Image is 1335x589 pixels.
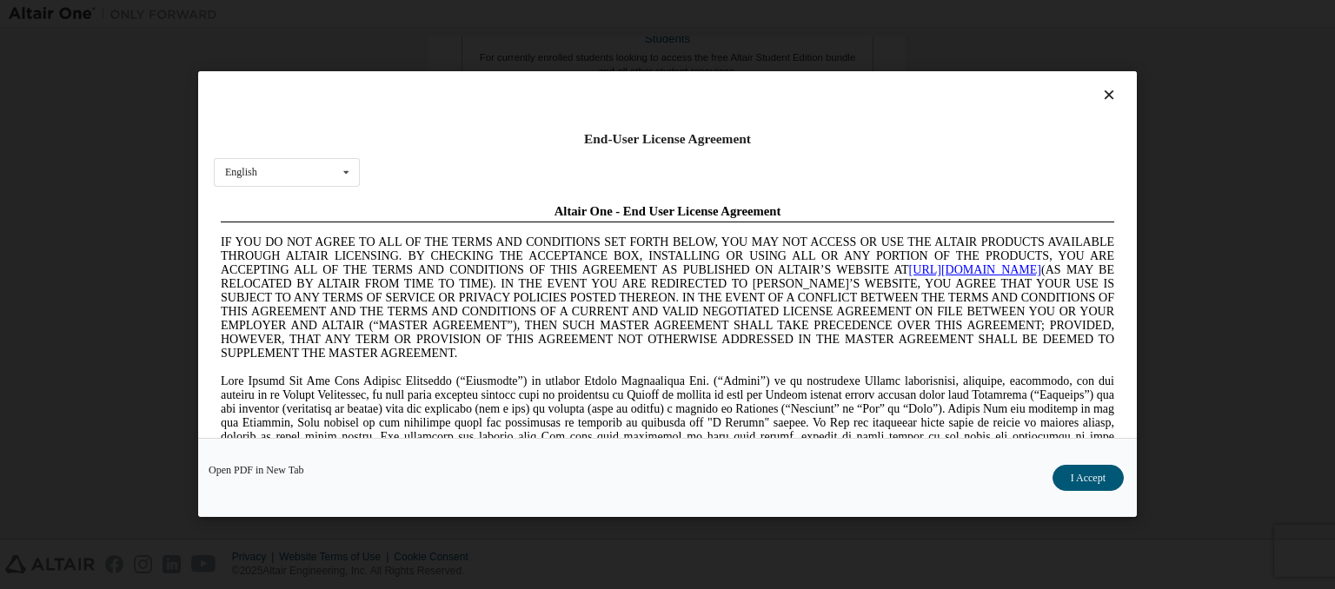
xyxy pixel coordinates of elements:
[225,168,257,178] div: English
[209,466,304,476] a: Open PDF in New Tab
[214,130,1121,148] div: End-User License Agreement
[341,7,568,21] span: Altair One - End User License Agreement
[1053,466,1124,492] button: I Accept
[695,66,827,79] a: [URL][DOMAIN_NAME]
[7,177,900,301] span: Lore Ipsumd Sit Ame Cons Adipisc Elitseddo (“Eiusmodte”) in utlabor Etdolo Magnaaliqua Eni. (“Adm...
[7,38,900,162] span: IF YOU DO NOT AGREE TO ALL OF THE TERMS AND CONDITIONS SET FORTH BELOW, YOU MAY NOT ACCESS OR USE...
